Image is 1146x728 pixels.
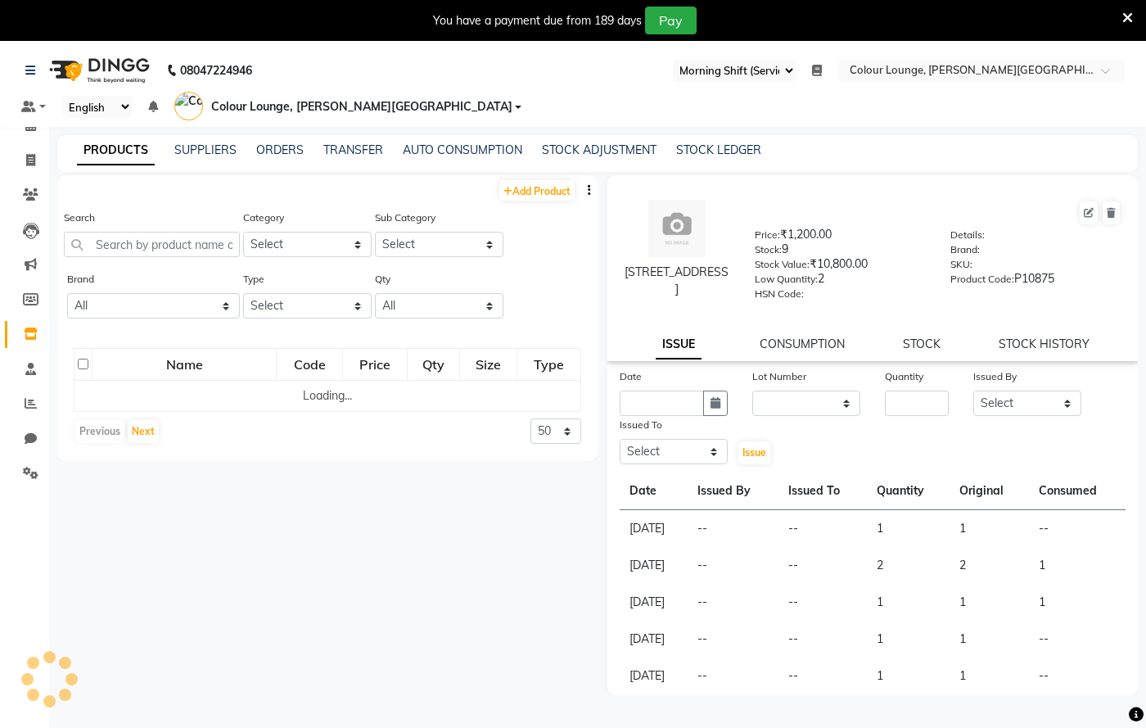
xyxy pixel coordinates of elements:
td: Loading... [74,381,581,412]
label: Quantity [885,369,923,384]
img: avatar [648,200,706,257]
label: Sub Category [375,210,435,225]
div: P10875 [950,270,1121,293]
td: 1 [867,584,950,621]
button: Next [128,420,159,443]
div: 9 [755,241,926,264]
label: Details: [950,228,985,242]
input: Search by product name or code [64,232,240,257]
a: STOCK LEDGER [676,142,761,157]
img: Colour Lounge, Lawrence Road [174,92,203,120]
button: Pay [645,7,697,34]
td: [DATE] [620,584,688,621]
td: -- [688,584,778,621]
th: Consumed [1029,473,1126,510]
div: Code [277,350,341,379]
td: -- [688,547,778,584]
td: [DATE] [620,510,688,548]
div: Name [93,350,275,379]
td: [DATE] [620,621,688,658]
label: Date [620,369,642,384]
td: 1 [950,621,1029,658]
td: [DATE] [620,547,688,584]
div: Size [461,350,516,379]
td: -- [1029,658,1126,694]
label: Price: [755,228,780,242]
div: 2 [755,270,926,293]
td: 1 [1029,547,1126,584]
td: -- [1029,510,1126,548]
th: Issued By [688,473,778,510]
td: 1 [867,658,950,694]
img: logo [42,47,154,93]
th: Original [950,473,1029,510]
td: 1 [950,584,1029,621]
td: -- [688,621,778,658]
td: [DATE] [620,658,688,694]
td: -- [688,510,778,548]
div: ₹1,200.00 [755,226,926,249]
td: -- [778,584,867,621]
th: Quantity [867,473,950,510]
td: -- [778,621,867,658]
label: Type [243,272,264,287]
label: Brand: [950,242,980,257]
label: Qty [375,272,390,287]
td: 1 [867,510,950,548]
a: PRODUCTS [77,136,155,165]
div: Qty [408,350,458,379]
label: Category [243,210,284,225]
label: Lot Number [752,369,806,384]
span: Colour Lounge, [PERSON_NAME][GEOGRAPHIC_DATA] [211,98,512,115]
div: Price [344,350,406,379]
th: Date [620,473,688,510]
label: HSN Code: [755,287,804,301]
a: CONSUMPTION [760,337,845,351]
div: ₹10,800.00 [755,255,926,278]
a: STOCK ADJUSTMENT [542,142,656,157]
a: Add Product [499,180,575,201]
td: -- [1029,621,1126,658]
a: ISSUE [656,330,702,359]
div: [STREET_ADDRESS] [624,264,730,298]
label: Brand [67,272,94,287]
label: Search [64,210,95,225]
a: STOCK HISTORY [999,337,1090,351]
b: 08047224946 [180,47,252,93]
td: 1 [1029,584,1126,621]
a: AUTO CONSUMPTION [403,142,522,157]
label: Stock Value: [755,257,810,272]
a: ORDERS [256,142,304,157]
label: Product Code: [950,272,1014,287]
label: Issued By [973,369,1017,384]
td: -- [778,547,867,584]
td: 1 [950,510,1029,548]
th: Issued To [778,473,867,510]
button: Issue [738,441,770,464]
a: SUPPLIERS [174,142,237,157]
td: 2 [867,547,950,584]
label: Issued To [620,418,662,432]
label: SKU: [950,257,972,272]
div: You have a payment due from 189 days [433,12,642,29]
td: -- [688,658,778,694]
label: Low Quantity: [755,272,818,287]
div: Type [518,350,580,379]
td: 1 [950,658,1029,694]
label: Stock: [755,242,782,257]
td: 2 [950,547,1029,584]
span: Issue [742,446,766,459]
a: TRANSFER [323,142,383,157]
td: 1 [867,621,950,658]
td: -- [778,510,867,548]
td: -- [778,658,867,694]
a: STOCK [903,337,941,351]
